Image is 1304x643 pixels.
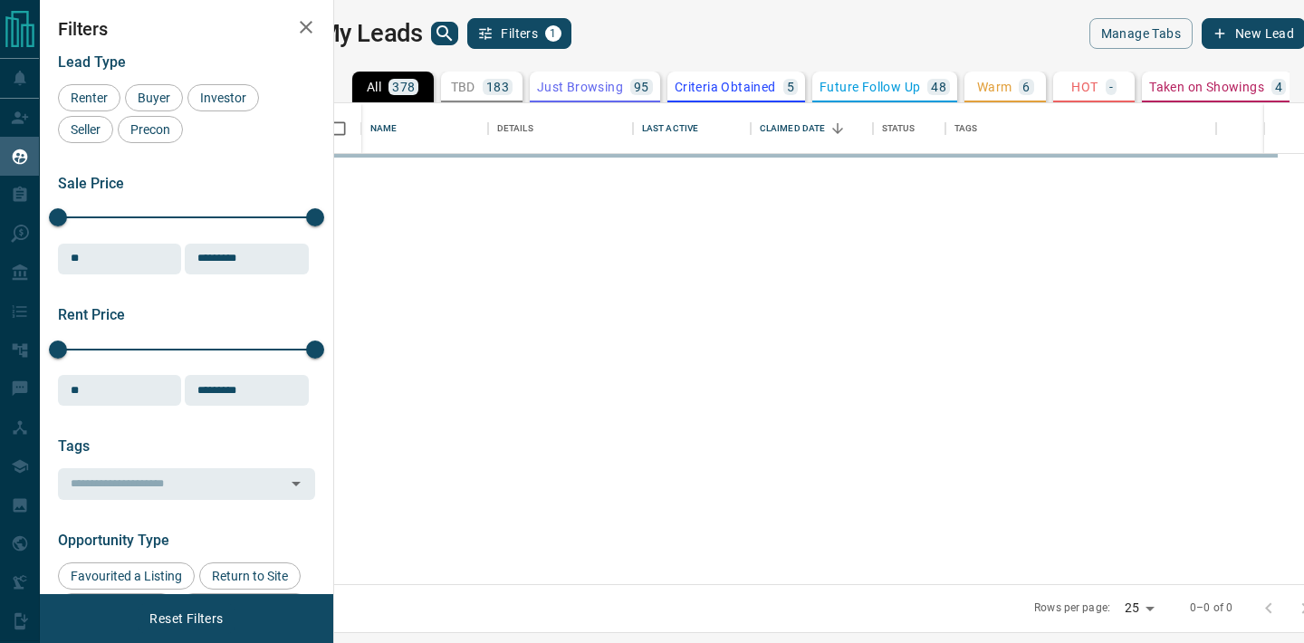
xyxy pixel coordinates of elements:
div: Last Active [633,103,751,154]
div: Details [488,103,633,154]
button: Open [283,471,309,496]
p: HOT [1071,81,1098,93]
div: 25 [1117,595,1161,621]
button: Filters1 [467,18,571,49]
div: Name [361,103,488,154]
div: Details [497,103,533,154]
div: Status [873,103,945,154]
div: Claimed Date [751,103,873,154]
span: Seller [64,122,107,137]
h2: Filters [58,18,315,40]
span: Investor [194,91,253,105]
div: Claimed Date [760,103,826,154]
p: 4 [1275,81,1282,93]
p: 48 [931,81,946,93]
button: search button [431,22,458,45]
span: Renter [64,91,114,105]
button: Manage Tabs [1089,18,1193,49]
span: Tags [58,437,90,455]
div: Buyer [125,84,183,111]
button: Sort [825,116,850,141]
span: Precon [124,122,177,137]
p: Rows per page: [1034,600,1110,616]
p: Criteria Obtained [675,81,776,93]
p: 95 [634,81,649,93]
div: Tags [954,103,978,154]
div: Tags [945,103,1217,154]
p: 6 [1022,81,1030,93]
div: Last Active [642,103,698,154]
span: Opportunity Type [58,532,169,549]
div: Renter [58,84,120,111]
div: Status [882,103,916,154]
span: Buyer [131,91,177,105]
span: Sale Price [58,175,124,192]
p: Taken on Showings [1149,81,1264,93]
span: 1 [547,27,560,40]
div: Seller [58,116,113,143]
button: Reset Filters [138,603,235,634]
p: - [1109,81,1113,93]
p: Just Browsing [537,81,623,93]
span: Favourited a Listing [64,569,188,583]
p: Future Follow Up [820,81,920,93]
p: All [367,81,381,93]
div: Name [370,103,398,154]
h1: My Leads [319,19,423,48]
span: Lead Type [58,53,126,71]
div: Return to Site [199,562,301,590]
span: Rent Price [58,306,125,323]
div: Precon [118,116,183,143]
p: 0–0 of 0 [1190,600,1232,616]
div: Favourited a Listing [58,562,195,590]
p: TBD [451,81,475,93]
p: 5 [787,81,794,93]
p: 378 [392,81,415,93]
p: 183 [486,81,509,93]
div: Investor [187,84,259,111]
span: Return to Site [206,569,294,583]
p: Warm [977,81,1012,93]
